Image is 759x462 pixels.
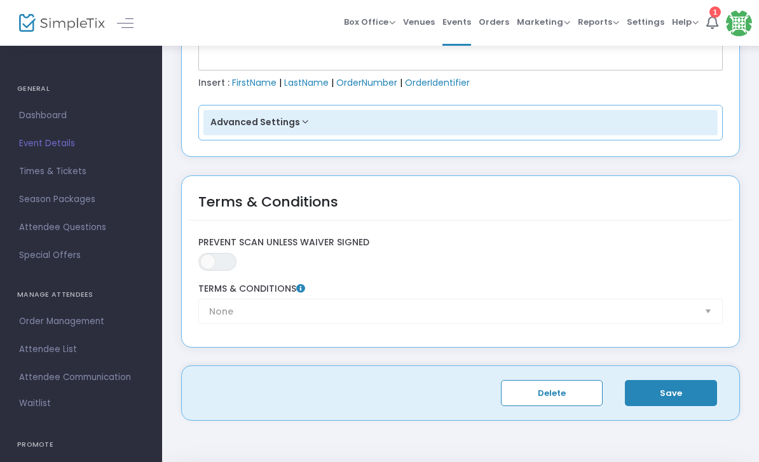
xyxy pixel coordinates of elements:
span: OrderIdentifier [405,76,470,89]
button: Save [625,380,717,406]
span: | [400,76,402,89]
h4: PROMOTE [17,432,145,458]
span: Season Packages [19,191,143,208]
span: Box Office [344,16,395,28]
span: Order Management [19,313,143,330]
span: FirstName [232,76,277,89]
span: Settings [627,6,664,38]
span: Dashboard [19,107,143,124]
span: Attendee Communication [19,369,143,386]
h4: GENERAL [17,76,145,102]
span: Attendee Questions [19,219,143,236]
button: Delete [501,380,603,406]
span: LastName [284,76,329,89]
span: OrderNumber [336,76,397,89]
span: Marketing [517,16,570,28]
span: Help [672,16,699,28]
span: Reports [578,16,619,28]
span: Special Offers [19,247,143,264]
label: Terms & Conditions [198,283,723,295]
span: Event Details [19,135,143,152]
span: Attendee List [19,341,143,358]
label: Prevent Scan Unless Waiver Signed [198,237,723,248]
button: Advanced Settings [203,110,718,135]
h4: MANAGE ATTENDEES [17,282,145,308]
span: Times & Tickets [19,163,143,180]
span: Orders [479,6,509,38]
span: Venues [403,6,435,38]
div: 1 [709,6,721,18]
span: | [331,76,334,89]
span: Waitlist [19,397,51,410]
span: Events [442,6,471,38]
div: Terms & Conditions [198,191,338,229]
span: | [279,76,282,89]
span: Insert : [198,76,229,89]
